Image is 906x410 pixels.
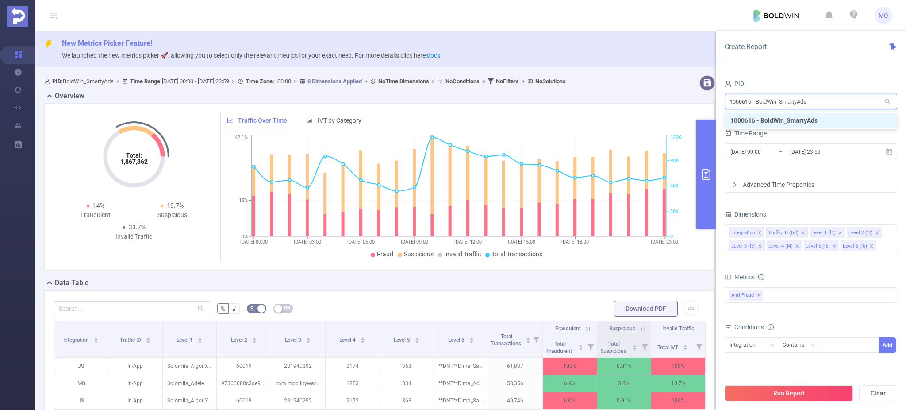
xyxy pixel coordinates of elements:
[217,392,271,409] p: 60019
[197,336,203,341] div: Sort
[7,6,28,27] img: Protected Media
[429,78,438,85] span: >
[52,78,63,85] b: PID:
[584,336,597,357] i: Filter menu
[757,290,760,301] span: ✕
[597,358,651,375] p: 0.01%
[339,337,357,343] span: Level 4
[731,227,755,239] div: Integration
[427,52,440,59] a: docs
[729,338,762,352] div: Integration
[488,358,542,375] p: 61,837
[795,244,799,249] i: icon: close
[291,78,299,85] span: >
[404,251,434,258] span: Suspicious
[326,358,380,375] p: 2174
[146,336,150,339] i: icon: caret-up
[783,338,810,352] div: Contains
[306,340,311,342] i: icon: caret-down
[93,202,104,209] span: 14%
[44,78,566,85] span: BoldWin_SmartyAds [DATE] 00:00 - [DATE] 23:59 +00:00
[347,239,375,245] tspan: [DATE] 06:00
[480,78,488,85] span: >
[163,392,217,409] p: Solomiia_AlgoriX_RTB_Banner_Inapp_30.05
[63,337,90,343] span: Integration
[770,343,775,349] i: icon: down
[129,224,146,231] span: 33.7%
[670,183,679,189] tspan: 60K
[632,344,637,349] div: Sort
[734,324,774,331] span: Conditions
[725,211,766,218] span: Dimensions
[725,113,898,128] li: 1000616 - BoldWin_SmartyAds
[307,78,362,85] u: 8 Dimensions Applied
[231,337,249,343] span: Level 2
[651,375,705,392] p: 10.7%
[221,305,225,312] span: %
[120,337,142,343] span: Traffic ID
[361,340,365,342] i: icon: caret-down
[530,321,542,357] i: Filter menu
[380,358,434,375] p: 363
[294,239,321,245] tspan: [DATE] 03:00
[326,375,380,392] p: 1853
[217,358,271,375] p: 60019
[62,39,152,47] span: New Metrics Picker Feature!
[725,274,755,281] span: Metrics
[732,182,737,187] i: icon: right
[401,239,428,245] tspan: [DATE] 09:00
[271,392,325,409] p: 281940292
[729,227,764,238] li: Integration
[246,78,274,85] b: Time Zone:
[657,344,679,351] span: Total IVT
[448,337,466,343] span: Level 6
[394,337,411,343] span: Level 5
[859,385,897,401] button: Clear
[535,78,566,85] b: No Solutions
[614,301,678,317] button: Download PDF
[725,80,744,87] span: PID
[729,290,763,301] span: Anti-Fraud
[229,78,238,85] span: >
[55,91,84,101] h2: Overview
[434,392,488,409] p: **DNT**Dima_SaharMedia_RTB_Inmobi_SM_LOGO_Banner_Inapp
[758,274,764,280] i: icon: info-circle
[526,336,530,339] i: icon: caret-up
[126,152,142,159] tspan: Total:
[526,340,530,342] i: icon: caret-down
[217,375,271,392] p: 97366688c3de93a4076151ebc47f5b26
[633,344,637,346] i: icon: caret-up
[271,358,325,375] p: 281940292
[879,7,888,24] span: MO
[57,210,134,220] div: Fraudulent
[44,40,53,49] i: icon: thunderbolt
[578,344,584,349] div: Sort
[318,117,361,124] span: IVT by Category
[362,78,370,85] span: >
[378,78,429,85] b: No Time Dimensions
[555,325,581,332] span: Fraudulent
[546,341,573,354] span: Total Fraudulent
[177,337,194,343] span: Level 1
[670,234,673,240] tspan: 0
[306,336,311,339] i: icon: caret-up
[44,78,52,84] i: icon: user
[469,336,474,339] i: icon: caret-up
[250,306,255,311] i: icon: bg-colors
[597,392,651,409] p: 0.01%
[434,358,488,375] p: **DNT**Dima_SaharMedia_RTB_Inmobi_S_LOGO_Banner_Inapp
[843,240,867,252] div: Level 6 (l6)
[810,343,816,349] i: icon: down
[445,78,480,85] b: No Conditions
[242,234,248,240] tspan: 0%
[361,336,365,339] i: icon: caret-up
[810,227,845,238] li: Level 1 (l1)
[801,231,805,236] i: icon: close
[496,78,519,85] b: No Filters
[578,344,583,346] i: icon: caret-up
[108,392,162,409] p: In-App
[415,340,419,342] i: icon: caret-down
[271,375,325,392] p: com.mobilityware.solitaire
[543,392,597,409] p: 100%
[725,177,897,192] div: icon: rightAdvanced Time Properties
